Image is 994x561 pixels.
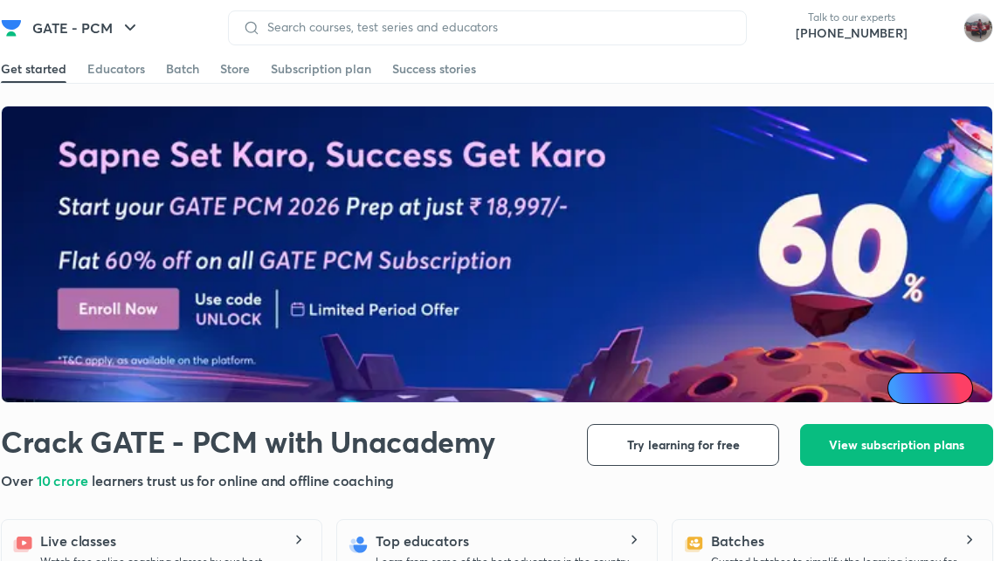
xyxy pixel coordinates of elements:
[1,424,494,460] h1: Crack GATE - PCM with Unacademy
[37,471,92,489] span: 10 crore
[711,530,763,551] h5: Batches
[1,471,37,489] span: Over
[796,24,908,42] a: [PHONE_NUMBER]
[1,17,22,38] img: Company Logo
[587,424,779,466] button: Try learning for free
[392,55,476,83] a: Success stories
[922,14,949,42] img: avatar
[829,436,964,454] span: View subscription plans
[963,13,993,43] img: amirhussain Hussain
[166,60,199,78] div: Batch
[761,10,796,45] img: call-us
[1,55,66,83] a: Get started
[166,55,199,83] a: Batch
[87,60,145,78] div: Educators
[1,60,66,78] div: Get started
[796,10,908,24] p: Talk to our experts
[87,55,145,83] a: Educators
[800,424,993,466] button: View subscription plans
[627,436,740,454] span: Try learning for free
[898,381,912,395] img: Icon
[376,530,469,551] h5: Top educators
[220,60,250,78] div: Store
[92,471,394,489] span: learners trust us for online and offline coaching
[22,10,151,45] button: GATE - PCM
[916,381,963,395] span: Ai Doubts
[392,60,476,78] div: Success stories
[271,60,371,78] div: Subscription plan
[271,55,371,83] a: Subscription plan
[260,20,732,34] input: Search courses, test series and educators
[220,55,250,83] a: Store
[40,530,116,551] h5: Live classes
[887,373,973,404] a: Ai Doubts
